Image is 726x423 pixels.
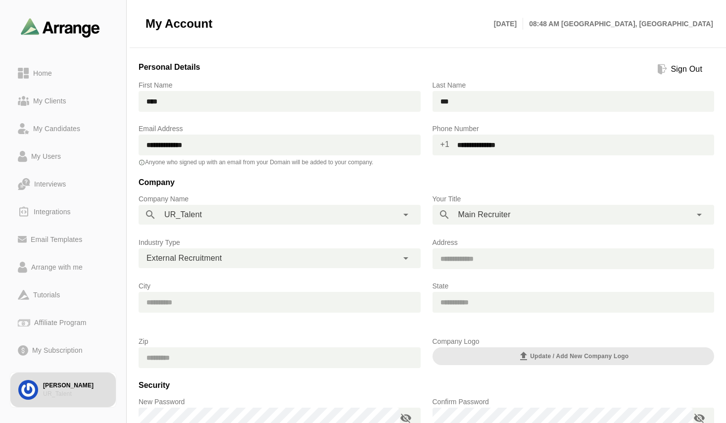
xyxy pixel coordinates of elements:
p: New Password [139,396,421,408]
div: My Clients [29,95,70,107]
a: My Subscription [10,336,116,364]
p: Address [433,236,715,248]
a: Arrange with me [10,253,116,281]
p: State [433,280,715,292]
div: Affiliate Program [30,317,90,329]
div: Email Templates [27,234,86,245]
div: Main Recruiter [433,205,715,225]
div: Arrange with me [27,261,87,273]
p: Confirm Password [433,396,715,408]
span: UR_Talent [164,208,202,221]
p: City [139,280,421,292]
a: Email Templates [10,226,116,253]
p: Last Name [433,79,715,91]
img: arrangeai-name-small-logo.4d2b8aee.svg [21,18,100,37]
p: Industry Type [139,236,421,248]
div: Tutorials [29,289,64,301]
span: External Recruitment [146,252,222,265]
a: My Candidates [10,115,116,142]
h3: Security [139,379,714,396]
p: Zip [139,335,421,347]
span: My Account [145,16,212,31]
a: [PERSON_NAME]UR_Talent [10,372,116,408]
p: Email Address [139,123,421,135]
div: Sign Out [667,63,706,75]
p: First Name [139,79,421,91]
p: Anyone who signed up with an email from your Domain will be added to your company. [139,158,421,166]
div: Interviews [30,178,70,190]
a: Affiliate Program [10,309,116,336]
h3: Personal Details [139,61,200,78]
div: My Candidates [29,123,84,135]
p: Phone Number [433,123,715,135]
p: 08:48 AM [GEOGRAPHIC_DATA], [GEOGRAPHIC_DATA] [523,18,713,30]
div: [PERSON_NAME] [43,381,108,390]
a: My Users [10,142,116,170]
a: Tutorials [10,281,116,309]
p: Company Logo [433,335,715,347]
div: My Subscription [28,344,87,356]
p: Company Name [139,193,421,205]
a: Home [10,59,116,87]
div: Home [29,67,56,79]
h3: Company [139,176,714,193]
span: Update / Add new Company Logo [518,350,629,362]
div: Integrations [30,206,75,218]
a: Integrations [10,198,116,226]
span: Main Recruiter [458,208,511,221]
p: [DATE] [494,18,523,30]
p: Your Title [433,193,715,205]
div: UR_Talent [43,390,108,398]
span: +1 [433,135,450,154]
a: Interviews [10,170,116,198]
a: My Clients [10,87,116,115]
button: Update / Add new Company Logo [433,347,715,365]
div: My Users [27,150,65,162]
